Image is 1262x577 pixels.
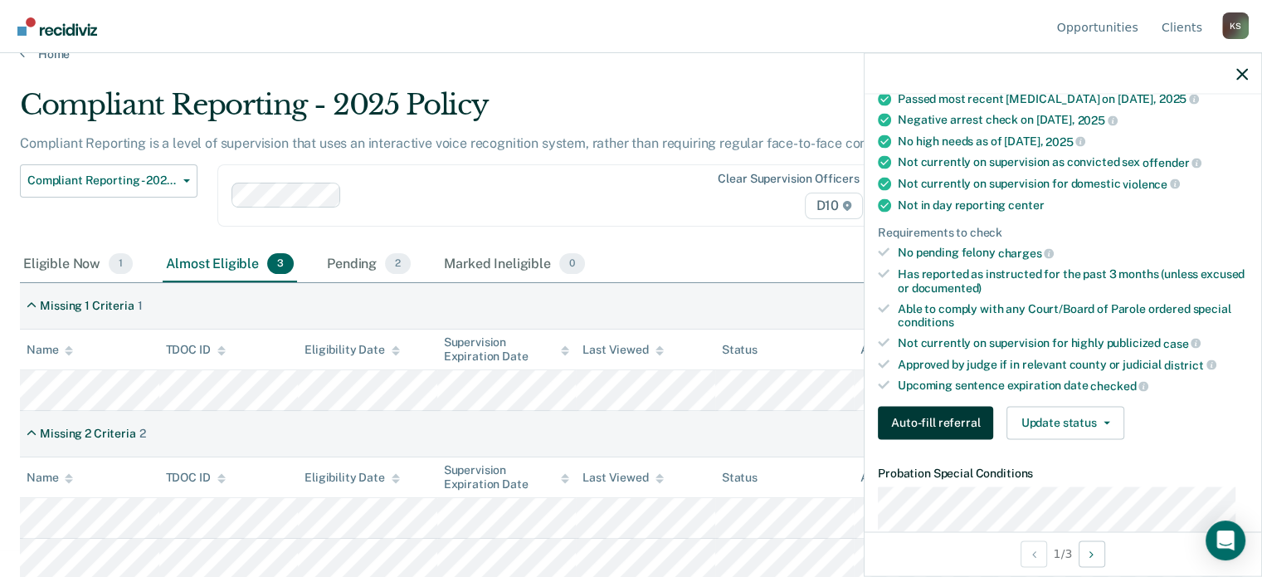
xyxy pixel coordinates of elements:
[138,299,143,313] div: 1
[860,471,938,485] div: Assigned to
[109,253,133,275] span: 1
[722,471,758,485] div: Status
[1222,12,1249,39] div: K S
[898,357,1248,372] div: Approved by judge if in relevant county or judicial
[722,343,758,357] div: Status
[20,46,1242,61] a: Home
[139,427,146,441] div: 2
[878,225,1248,239] div: Requirements to check
[878,406,1000,439] a: Navigate to form link
[305,471,400,485] div: Eligibility Date
[898,301,1248,330] div: Able to comply with any Court/Board of Parole ordered special
[40,299,134,313] div: Missing 1 Criteria
[865,531,1261,575] div: 1 / 3
[1008,198,1044,211] span: center
[166,471,226,485] div: TDOC ID
[998,247,1055,260] span: charges
[912,281,982,294] span: documented)
[20,88,967,135] div: Compliant Reporting - 2025 Policy
[582,471,663,485] div: Last Viewed
[444,335,570,364] div: Supervision Expiration Date
[860,343,938,357] div: Assigned to
[878,466,1248,480] dt: Probation Special Conditions
[166,343,226,357] div: TDOC ID
[559,253,585,275] span: 0
[898,155,1248,170] div: Not currently on supervision as convicted sex
[878,406,993,439] button: Auto-fill referral
[444,463,570,491] div: Supervision Expiration Date
[17,17,97,36] img: Recidiviz
[20,247,136,283] div: Eligible Now
[805,193,862,219] span: D10
[27,343,73,357] div: Name
[267,253,294,275] span: 3
[898,134,1248,149] div: No high needs as of [DATE],
[1006,406,1123,439] button: Update status
[898,198,1248,212] div: Not in day reporting
[1206,521,1245,560] div: Open Intercom Messenger
[27,174,177,188] span: Compliant Reporting - 2025 Policy
[27,471,73,485] div: Name
[385,253,411,275] span: 2
[1163,336,1201,350] span: case
[1079,540,1105,567] button: Next Opportunity
[898,336,1248,351] div: Not currently on supervision for highly publicized
[898,315,954,329] span: conditions
[1123,177,1180,190] span: violence
[20,135,901,151] p: Compliant Reporting is a level of supervision that uses an interactive voice recognition system, ...
[718,172,859,186] div: Clear supervision officers
[441,247,588,283] div: Marked Ineligible
[1090,379,1148,393] span: checked
[898,113,1248,128] div: Negative arrest check on [DATE],
[898,91,1248,106] div: Passed most recent [MEDICAL_DATA] on [DATE],
[1077,113,1117,126] span: 2025
[1045,134,1085,148] span: 2025
[1021,540,1047,567] button: Previous Opportunity
[898,176,1248,191] div: Not currently on supervision for domestic
[324,247,414,283] div: Pending
[305,343,400,357] div: Eligibility Date
[163,247,297,283] div: Almost Eligible
[40,427,135,441] div: Missing 2 Criteria
[1143,156,1202,169] span: offender
[898,266,1248,295] div: Has reported as instructed for the past 3 months (unless excused or
[898,379,1248,394] div: Upcoming sentence expiration date
[1222,12,1249,39] button: Profile dropdown button
[582,343,663,357] div: Last Viewed
[1164,358,1216,371] span: district
[898,246,1248,261] div: No pending felony
[1159,92,1199,105] span: 2025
